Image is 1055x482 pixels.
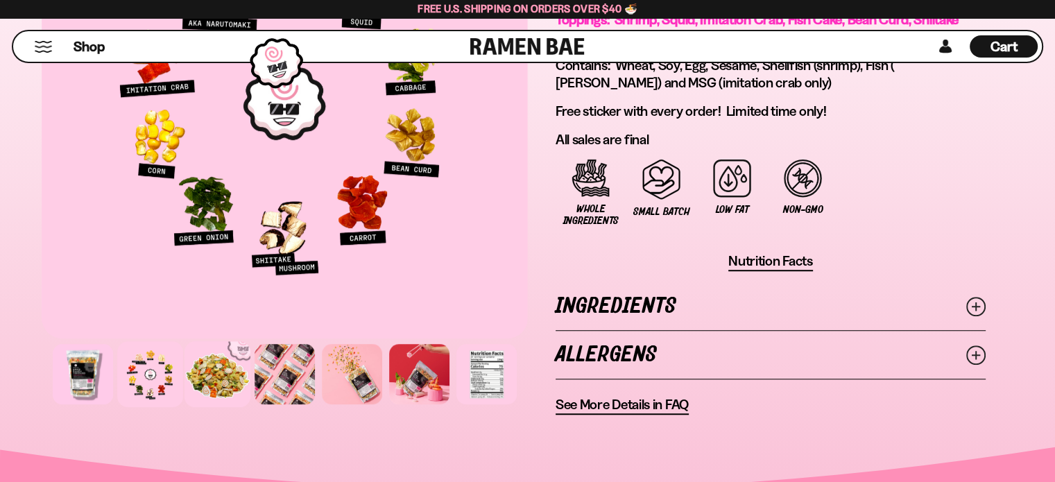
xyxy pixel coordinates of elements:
span: Whole Ingredients [563,203,619,227]
p: Free sticker with every order! Limited time only! [556,103,986,120]
a: Ingredients [556,282,986,330]
button: Mobile Menu Trigger [34,41,53,53]
span: Cart [990,38,1018,55]
span: Free U.S. Shipping on Orders over $40 🍜 [418,2,637,15]
a: Cart [970,31,1038,62]
a: Allergens [556,331,986,379]
button: Nutrition Facts [728,252,813,271]
span: Non-GMO [783,204,823,216]
span: Contains: Wheat, Soy, Egg, Sesame, Shellfish (shrimp), Fish ( [PERSON_NAME]) and MSG (imitation c... [556,57,895,91]
span: Low Fat [716,204,749,216]
span: See More Details in FAQ [556,396,689,413]
a: Shop [74,35,105,58]
span: Shop [74,37,105,56]
a: See More Details in FAQ [556,396,689,415]
p: All sales are final [556,131,986,148]
span: Small Batch [633,206,689,218]
span: Nutrition Facts [728,252,813,270]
